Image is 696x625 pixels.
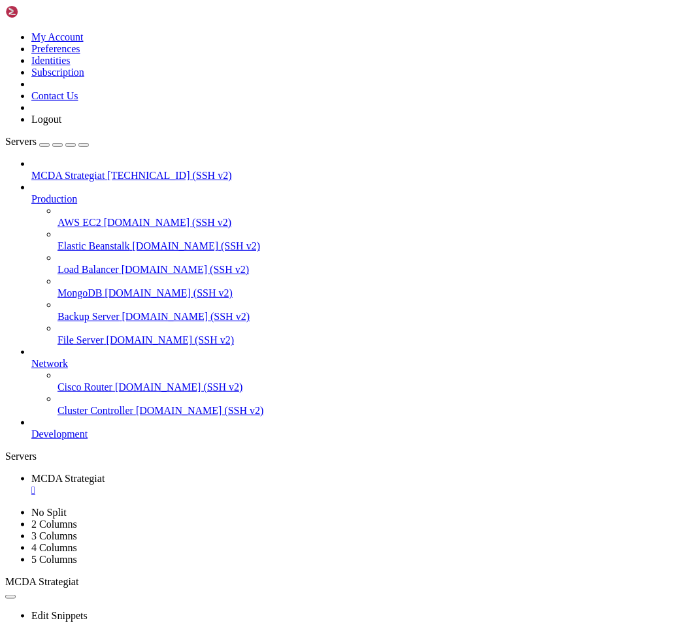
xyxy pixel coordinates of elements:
[5,576,78,587] span: MCDA Strategiat
[31,485,691,496] a: 
[31,55,71,66] a: Identities
[5,261,525,272] x-row: Enable ESM Apps to receive additional future security updates.
[31,43,80,54] a: Preferences
[31,31,84,42] a: My Account
[5,449,525,460] x-row: root@ubuntu-4gb-hel1-1:~# dig [DOMAIN_NAME] +short
[5,127,525,138] x-row: Swap usage: 0% IPv6 address for eth0: [TECHNICAL_ID]
[5,472,525,483] x-row: root@ubuntu-4gb-hel1-1:~# docker restart nginx-letsencrypt
[58,393,691,417] li: Cluster Controller [DOMAIN_NAME] (SSH v2)
[31,428,691,440] a: Development
[5,372,525,383] x-row: root@ubuntu-4gb-hel1-1:~# docker ps
[31,542,77,553] a: 4 Columns
[31,193,77,204] span: Production
[5,316,525,327] x-row: Last login: [DATE] from [TECHNICAL_ID]
[31,519,77,530] a: 2 Columns
[136,405,264,416] span: [DOMAIN_NAME] (SSH v2)
[58,323,691,346] li: File Server [DOMAIN_NAME] (SSH v2)
[5,94,525,105] x-row: System load: 0.01 Processes: 149
[31,114,61,125] a: Logout
[31,554,77,565] a: 5 Columns
[31,610,88,621] a: Edit Snippets
[5,39,525,50] x-row: * Management: [URL][DOMAIN_NAME]
[5,72,525,83] x-row: System information as of [DATE]
[5,338,525,349] x-row: docker: unknown command: docker pa
[5,5,80,18] img: Shellngn
[5,50,525,61] x-row: * Support: [URL][DOMAIN_NAME]
[58,299,691,323] li: Backup Server [DOMAIN_NAME] (SSH v2)
[5,361,525,372] x-row: Run 'docker --help' for more information
[31,67,84,78] a: Subscription
[107,334,235,345] span: [DOMAIN_NAME] (SSH v2)
[58,217,691,229] a: AWS EC2 [DOMAIN_NAME] (SSH v2)
[58,287,691,299] a: MongoDB [DOMAIN_NAME] (SSH v2)
[58,205,691,229] li: AWS EC2 [DOMAIN_NAME] (SSH v2)
[58,405,133,416] span: Cluster Controller
[5,272,525,283] x-row: See [URL][DOMAIN_NAME] or run: sudo pro status
[31,358,691,370] a: Network
[148,494,154,505] div: (26, 44)
[31,417,691,440] li: Development
[31,358,68,369] span: Network
[31,346,691,417] li: Network
[31,170,105,181] span: MCDA Strategiat
[58,381,691,393] a: Cisco Router [DOMAIN_NAME] (SSH v2)
[31,473,105,484] span: MCDA Strategiat
[122,311,250,322] span: [DOMAIN_NAME] (SSH v2)
[107,170,231,181] span: [TECHNICAL_ID] (SSH v2)
[31,193,691,205] a: Production
[5,161,525,172] x-row: just raised the bar for easy, resilient and secure K8s cluster deployment.
[31,182,691,346] li: Production
[5,5,525,16] x-row: Welcome to Ubuntu 24.04.3 LTS (GNU/Linux 6.8.0-71-generic aarch64)
[115,381,243,393] span: [DOMAIN_NAME] (SSH v2)
[58,311,691,323] a: Backup Server [DOMAIN_NAME] (SSH v2)
[58,311,120,322] span: Backup Server
[31,90,78,101] a: Contact Us
[31,530,77,541] a: 3 Columns
[5,227,525,238] x-row: 9 updates can be applied immediately.
[5,136,37,147] span: Servers
[58,276,691,299] li: MongoDB [DOMAIN_NAME] (SSH v2)
[105,287,233,298] span: [DOMAIN_NAME] (SSH v2)
[58,370,691,393] li: Cisco Router [DOMAIN_NAME] (SSH v2)
[58,264,691,276] a: Load Balancer [DOMAIN_NAME] (SSH v2)
[58,229,691,252] li: Elastic Beanstalk [DOMAIN_NAME] (SSH v2)
[5,136,89,147] a: Servers
[31,428,88,440] span: Development
[104,217,232,228] span: [DOMAIN_NAME] (SSH v2)
[58,334,691,346] a: File Server [DOMAIN_NAME] (SSH v2)
[5,205,525,216] x-row: Expanded Security Maintenance for Applications is not enabled.
[133,240,261,251] span: [DOMAIN_NAME] (SSH v2)
[58,264,119,275] span: Load Balancer
[5,105,525,116] x-row: Usage of /: 18.3% of 37.23GB Users logged in: 0
[5,238,525,249] x-row: To see these additional updates run: apt list --upgradable
[5,494,525,505] x-row: root@ubuntu-4gb-hel1-1:~#
[5,305,525,316] x-row: *** System restart required ***
[5,383,525,394] x-row: CONTAINER ID IMAGE COMMAND CREATED STATUS PORTS NAMES
[58,405,691,417] a: Cluster Controller [DOMAIN_NAME] (SSH v2)
[31,170,691,182] a: MCDA Strategiat [TECHNICAL_ID] (SSH v2)
[58,252,691,276] li: Load Balancer [DOMAIN_NAME] (SSH v2)
[31,158,691,182] li: MCDA Strategiat [TECHNICAL_ID] (SSH v2)
[5,451,691,462] div: Servers
[58,240,130,251] span: Elastic Beanstalk
[5,27,525,39] x-row: * Documentation: [URL][DOMAIN_NAME]
[122,264,250,275] span: [DOMAIN_NAME] (SSH v2)
[31,473,691,496] a: MCDA Strategiat
[5,483,525,494] x-row: nginx-letsencrypt
[5,460,525,472] x-row: [TECHNICAL_ID]
[58,334,104,345] span: File Server
[58,217,101,228] span: AWS EC2
[58,240,691,252] a: Elastic Beanstalk [DOMAIN_NAME] (SSH v2)
[31,507,67,518] a: No Split
[58,381,112,393] span: Cisco Router
[58,287,102,298] span: MongoDB
[5,150,525,161] x-row: * Strictly confined Kubernetes makes edge and IoT secure. Learn how MicroK8s
[5,116,525,127] x-row: Memory usage: 27% IPv4 address for eth0: [TECHNICAL_ID]
[5,327,525,338] x-row: root@ubuntu-4gb-hel1-1:~# docker pa
[5,183,525,194] x-row: [URL][DOMAIN_NAME]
